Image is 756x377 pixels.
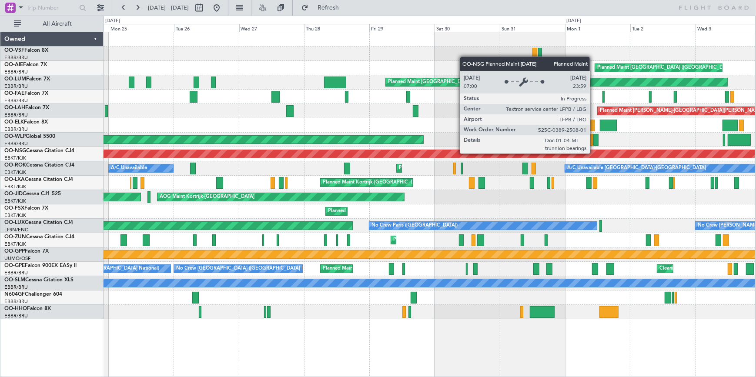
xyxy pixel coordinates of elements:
a: OO-NSGCessna Citation CJ4 [4,148,74,153]
a: OO-WLPGlobal 5500 [4,134,55,139]
div: AOG Maint Kortrijk-[GEOGRAPHIC_DATA] [160,190,254,204]
span: OO-NSG [4,148,26,153]
div: Fri 29 [369,24,435,32]
span: OO-FSX [4,206,24,211]
a: EBKT/KJK [4,241,26,247]
span: OO-FAE [4,91,24,96]
a: EBBR/BRU [4,284,28,290]
a: EBBR/BRU [4,112,28,118]
a: EBKT/KJK [4,212,26,219]
a: OO-AIEFalcon 7X [4,62,47,67]
span: All Aircraft [23,21,92,27]
a: EBBR/BRU [4,140,28,147]
div: Sun 31 [500,24,565,32]
div: Mon 25 [109,24,174,32]
div: Thu 28 [304,24,369,32]
span: OO-JID [4,191,23,197]
div: No Crew [GEOGRAPHIC_DATA] ([GEOGRAPHIC_DATA] National) [176,262,322,275]
div: Planned Maint [GEOGRAPHIC_DATA] ([GEOGRAPHIC_DATA] National) [323,262,480,275]
span: OO-GPP [4,249,25,254]
span: Refresh [310,5,347,11]
div: Planned Maint Kortrijk-[GEOGRAPHIC_DATA] [328,205,429,218]
a: EBBR/BRU [4,69,28,75]
span: OO-VSF [4,48,24,53]
span: OO-LAH [4,105,25,110]
a: EBBR/BRU [4,97,28,104]
a: OO-GPPFalcon 7X [4,249,49,254]
span: N604GF [4,292,25,297]
button: Refresh [297,1,349,15]
a: OO-LXACessna Citation CJ4 [4,177,73,182]
span: OO-AIE [4,62,23,67]
span: OO-SLM [4,277,25,283]
a: EBKT/KJK [4,155,26,161]
div: Planned Maint Kortrijk-[GEOGRAPHIC_DATA] [393,234,495,247]
div: [DATE] [105,17,120,25]
span: OO-LXA [4,177,25,182]
div: Planned Maint [GEOGRAPHIC_DATA] ([GEOGRAPHIC_DATA] National) [388,76,545,89]
button: All Aircraft [10,17,94,31]
a: EBKT/KJK [4,198,26,204]
a: OO-VSFFalcon 8X [4,48,48,53]
a: EBKT/KJK [4,169,26,176]
div: A/C Unavailable [111,162,147,175]
div: Planned Maint Kortrijk-[GEOGRAPHIC_DATA] [399,162,500,175]
span: OO-GPE [4,263,25,268]
a: EBBR/BRU [4,298,28,305]
a: OO-LUMFalcon 7X [4,77,50,82]
span: OO-ZUN [4,234,26,240]
div: Sat 30 [435,24,500,32]
div: No Crew Paris ([GEOGRAPHIC_DATA]) [371,219,458,232]
a: EBBR/BRU [4,313,28,319]
a: EBBR/BRU [4,126,28,133]
span: OO-ELK [4,120,24,125]
a: OO-FSXFalcon 7X [4,206,48,211]
a: OO-LUXCessna Citation CJ4 [4,220,73,225]
a: OO-LAHFalcon 7X [4,105,49,110]
a: EBKT/KJK [4,183,26,190]
div: Planned Maint Kortrijk-[GEOGRAPHIC_DATA] [323,176,424,189]
a: OO-ELKFalcon 8X [4,120,48,125]
a: EBBR/BRU [4,270,28,276]
a: EBBR/BRU [4,83,28,90]
span: OO-HHO [4,306,27,311]
span: OO-WLP [4,134,26,139]
span: [DATE] - [DATE] [148,4,189,12]
span: OO-LUX [4,220,25,225]
div: A/C Unavailable [GEOGRAPHIC_DATA]-[GEOGRAPHIC_DATA] [567,162,706,175]
div: Tue 26 [174,24,239,32]
a: OO-SLMCessna Citation XLS [4,277,74,283]
a: OO-GPEFalcon 900EX EASy II [4,263,77,268]
div: Planned Maint [GEOGRAPHIC_DATA] ([GEOGRAPHIC_DATA]) [597,61,734,74]
a: OO-FAEFalcon 7X [4,91,48,96]
a: UUMO/OSF [4,255,30,262]
a: N604GFChallenger 604 [4,292,62,297]
span: OO-LUM [4,77,26,82]
input: Trip Number [27,1,77,14]
div: Mon 1 [565,24,630,32]
div: Tue 2 [630,24,696,32]
a: EBBR/BRU [4,54,28,61]
a: OO-ROKCessna Citation CJ4 [4,163,74,168]
a: OO-ZUNCessna Citation CJ4 [4,234,74,240]
div: Wed 27 [239,24,304,32]
a: OO-HHOFalcon 8X [4,306,51,311]
a: LFSN/ENC [4,227,28,233]
div: [DATE] [566,17,581,25]
a: OO-JIDCessna CJ1 525 [4,191,61,197]
span: OO-ROK [4,163,26,168]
